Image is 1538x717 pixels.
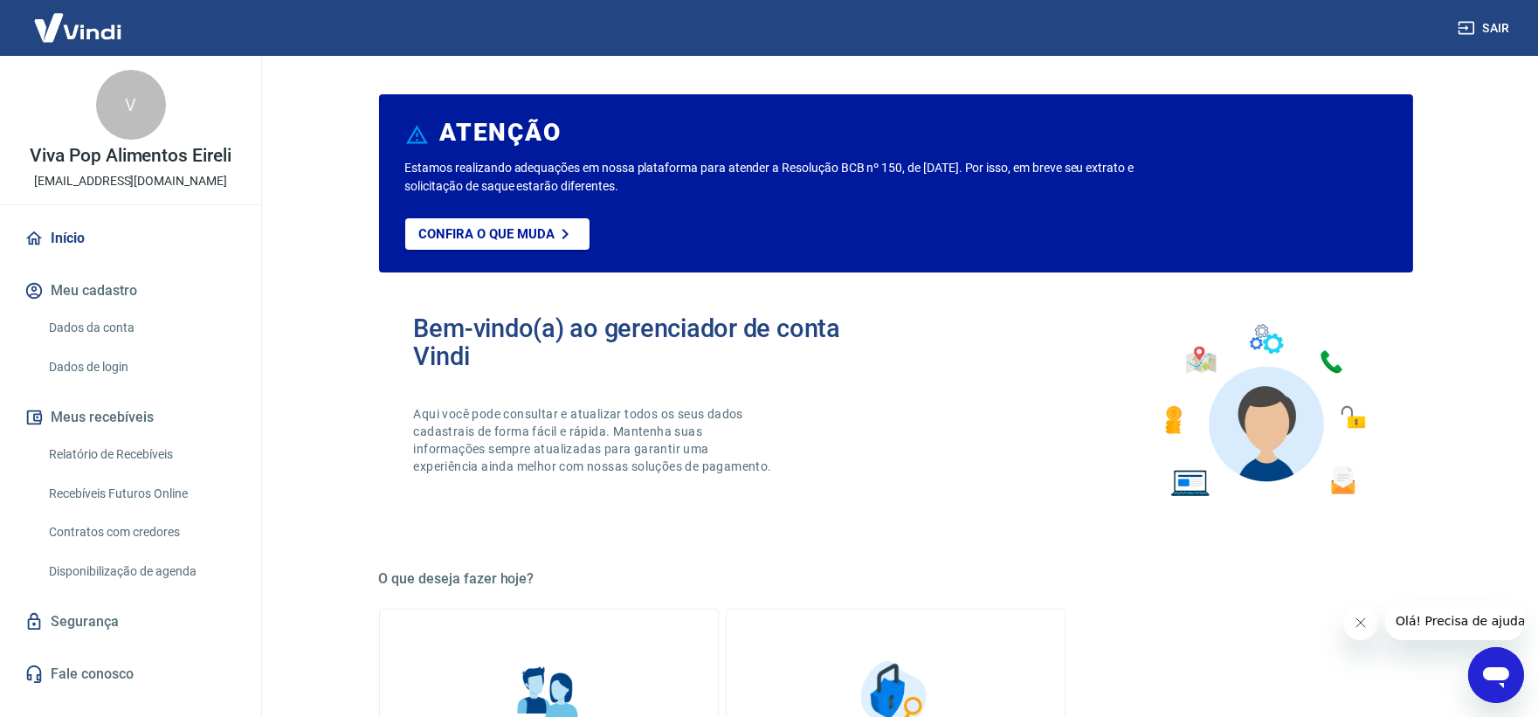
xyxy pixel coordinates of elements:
[439,124,561,141] h6: ATENÇÃO
[42,310,240,346] a: Dados da conta
[21,655,240,693] a: Fale conosco
[21,272,240,310] button: Meu cadastro
[42,476,240,512] a: Recebíveis Futuros Online
[21,398,240,437] button: Meus recebíveis
[405,218,590,250] a: Confira o que muda
[30,147,231,165] p: Viva Pop Alimentos Eireli
[414,314,896,370] h2: Bem-vindo(a) ao gerenciador de conta Vindi
[34,172,227,190] p: [EMAIL_ADDRESS][DOMAIN_NAME]
[414,405,776,475] p: Aqui você pode consultar e atualizar todos os seus dados cadastrais de forma fácil e rápida. Mant...
[419,226,555,242] p: Confira o que muda
[1468,647,1524,703] iframe: Botão para abrir a janela de mensagens
[405,159,1190,196] p: Estamos realizando adequações em nossa plataforma para atender a Resolução BCB nº 150, de [DATE]....
[42,349,240,385] a: Dados de login
[42,437,240,472] a: Relatório de Recebíveis
[1343,605,1378,640] iframe: Fechar mensagem
[379,570,1413,588] h5: O que deseja fazer hoje?
[21,1,134,54] img: Vindi
[21,603,240,641] a: Segurança
[42,514,240,550] a: Contratos com credores
[1454,12,1517,45] button: Sair
[1149,314,1378,507] img: Imagem de um avatar masculino com diversos icones exemplificando as funcionalidades do gerenciado...
[1385,602,1524,640] iframe: Mensagem da empresa
[96,70,166,140] div: V
[21,219,240,258] a: Início
[10,12,147,26] span: Olá! Precisa de ajuda?
[42,554,240,589] a: Disponibilização de agenda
